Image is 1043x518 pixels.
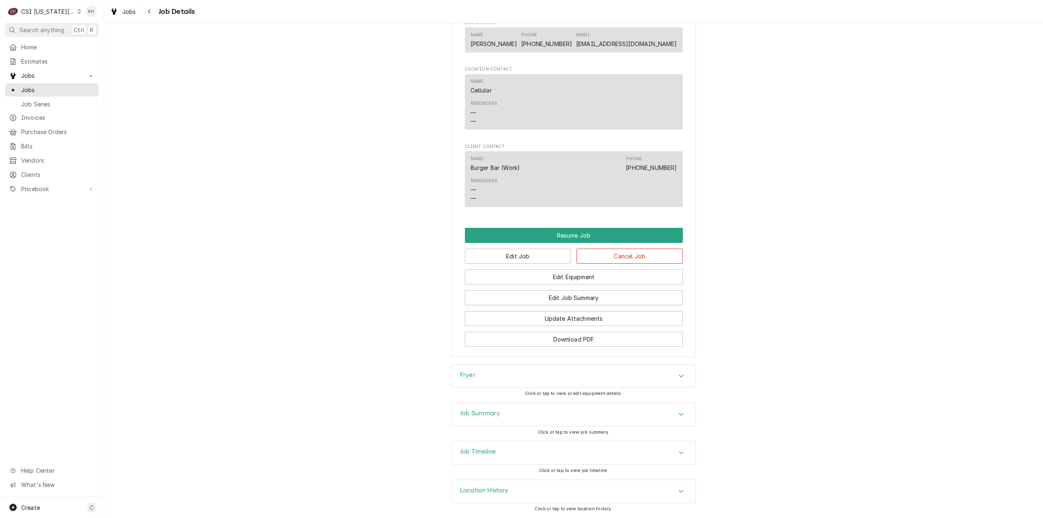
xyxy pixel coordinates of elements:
span: Location Contact [465,66,683,73]
span: Click or tap to view job summary. [538,430,610,435]
button: Navigate back [143,5,156,18]
div: Accordion Header [452,480,695,503]
button: Accordion Details Expand Trigger [452,480,695,503]
div: Accordion Header [452,365,695,388]
button: Edit Job [465,249,571,264]
h3: Location History [460,487,508,494]
span: Search anything [20,26,64,34]
div: KH [86,6,97,17]
h3: Job Timeline [460,448,496,456]
div: Client Contact [465,143,683,211]
div: Job Contact List [465,27,683,56]
div: Job Timeline [451,441,696,465]
a: Invoices [5,111,99,124]
div: Name [471,78,484,85]
button: Download PDF [465,332,683,347]
div: — [471,117,476,126]
span: Estimates [21,57,95,66]
a: Bills [5,139,99,153]
div: C [7,6,19,17]
button: Accordion Details Expand Trigger [452,403,695,426]
div: Contact [465,27,683,52]
span: Clients [21,170,95,179]
div: Name [471,32,517,48]
a: Go to Jobs [5,69,99,82]
div: Name [471,78,492,95]
button: Update Attachments [465,311,683,326]
div: Button Group [465,228,683,347]
a: [EMAIL_ADDRESS][DOMAIN_NAME] [576,40,677,47]
div: Name [471,156,520,172]
a: [PHONE_NUMBER] [521,40,572,47]
a: Vendors [5,154,99,167]
div: Accordion Header [452,441,695,464]
div: Location Contact [465,66,683,133]
a: Purchase Orders [5,125,99,139]
button: Resume Job [465,228,683,243]
div: Cellular [471,86,492,95]
div: Accordion Header [452,403,695,426]
div: Name [471,32,484,38]
div: CSI [US_STATE][GEOGRAPHIC_DATA] [21,7,75,16]
button: Accordion Details Expand Trigger [452,441,695,464]
span: What's New [21,481,94,489]
span: Job Details [156,6,195,17]
span: Bills [21,142,95,150]
span: Purchase Orders [21,128,95,136]
a: Go to What's New [5,478,99,492]
span: Help Center [21,466,94,475]
div: Location Contact List [465,74,683,134]
button: Edit Job Summary [465,290,683,305]
div: Burger Bar (Work) [471,163,520,172]
div: Phone [626,156,677,172]
span: Pricebook [21,185,83,193]
div: Location History [451,480,696,503]
div: CSI Kansas City's Avatar [7,6,19,17]
a: Clients [5,168,99,181]
div: Job Summary [451,403,696,426]
button: Accordion Details Expand Trigger [452,365,695,388]
a: Go to Help Center [5,464,99,477]
span: Jobs [21,86,95,94]
span: Click or tap to view job timeline. [539,468,608,473]
a: Go to Pricebook [5,182,99,196]
a: Job Series [5,97,99,111]
a: Estimates [5,55,99,68]
button: Search anythingCtrlK [5,23,99,37]
div: Button Group Row [465,264,683,284]
div: — [471,108,476,117]
a: Jobs [5,83,99,97]
div: Button Group Row [465,284,683,305]
span: Click or tap to view location history. [535,506,612,511]
span: Vendors [21,156,95,165]
span: Job Series [21,100,95,108]
div: Phone [521,32,572,48]
span: Invoices [21,113,95,122]
a: Home [5,40,99,54]
div: Reminders [471,178,497,203]
span: K [90,26,94,34]
div: Job Contact [465,20,683,56]
div: Fryer [451,364,696,388]
span: Home [21,43,95,51]
div: Kelsey Hetlage's Avatar [86,6,97,17]
div: — [471,194,476,203]
h3: Job Summary [460,410,500,417]
span: Jobs [122,7,136,16]
span: Client Contact [465,143,683,150]
button: Cancel Job [577,249,683,264]
span: Ctrl [74,26,84,34]
div: Email [576,32,590,38]
a: Jobs [107,5,139,18]
div: Contact [465,74,683,130]
div: Button Group Row [465,228,683,243]
div: Button Group Row [465,305,683,326]
div: Button Group Row [465,326,683,347]
div: [PERSON_NAME] [471,40,517,48]
div: Client Contact List [465,151,683,211]
div: — [471,185,476,194]
h3: Fryer [460,371,475,379]
div: Email [576,32,677,48]
span: C [90,503,94,512]
button: Edit Equipment [465,269,683,284]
